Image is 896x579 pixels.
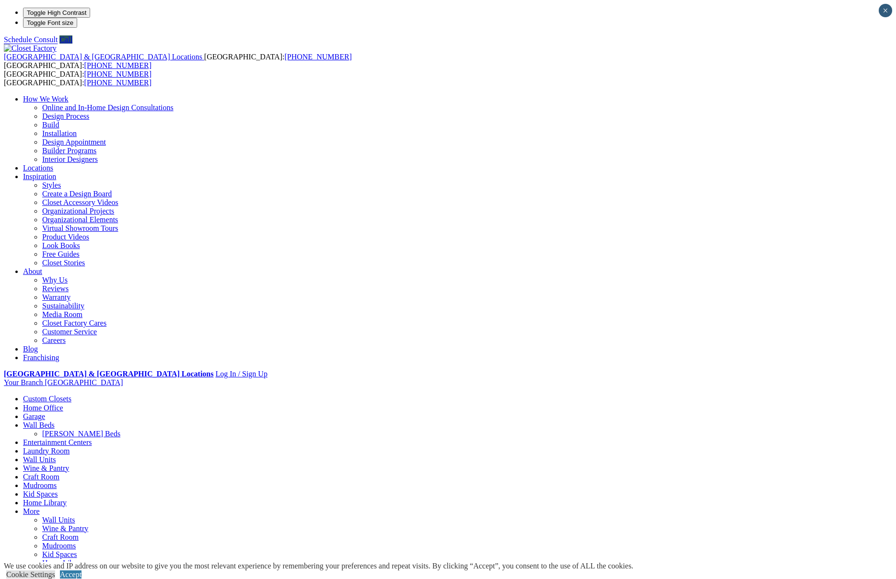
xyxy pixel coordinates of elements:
button: Toggle Font size [23,18,77,28]
a: Wall Beds [23,421,55,429]
a: Wine & Pantry [23,464,69,472]
a: Inspiration [23,172,56,181]
a: Why Us [42,276,68,284]
a: Franchising [23,353,59,362]
a: Look Books [42,241,80,250]
span: [GEOGRAPHIC_DATA]: [GEOGRAPHIC_DATA]: [4,70,151,87]
a: Media Room [42,310,82,318]
a: [PHONE_NUMBER] [84,79,151,87]
a: Closet Stories [42,259,85,267]
a: Your Branch [GEOGRAPHIC_DATA] [4,378,123,386]
a: Blog [23,345,38,353]
a: About [23,267,42,275]
a: [PHONE_NUMBER] [84,61,151,69]
a: Kid Spaces [23,490,58,498]
span: Your Branch [4,378,43,386]
span: [GEOGRAPHIC_DATA]: [GEOGRAPHIC_DATA]: [4,53,352,69]
a: [PHONE_NUMBER] [284,53,351,61]
a: Customer Service [42,328,97,336]
a: Free Guides [42,250,80,258]
a: Interior Designers [42,155,98,163]
a: Kid Spaces [42,550,77,558]
a: Wine & Pantry [42,524,88,533]
a: Custom Closets [23,395,71,403]
a: Reviews [42,284,69,293]
a: Closet Factory Cares [42,319,106,327]
a: Schedule Consult [4,35,58,44]
a: Home Office [23,404,63,412]
a: [PERSON_NAME] Beds [42,430,120,438]
a: Closet Accessory Videos [42,198,118,206]
a: Laundry Room [23,447,70,455]
img: Closet Factory [4,44,57,53]
a: Call [59,35,72,44]
a: Sustainability [42,302,84,310]
a: Builder Programs [42,147,96,155]
a: Accept [60,570,81,579]
a: Entertainment Centers [23,438,92,446]
a: Product Videos [42,233,89,241]
span: Toggle Font size [27,19,73,26]
a: More menu text will display only on big screen [23,507,40,515]
a: Styles [42,181,61,189]
span: [GEOGRAPHIC_DATA] [45,378,123,386]
a: [PHONE_NUMBER] [84,70,151,78]
a: [GEOGRAPHIC_DATA] & [GEOGRAPHIC_DATA] Locations [4,53,204,61]
span: Toggle High Contrast [27,9,86,16]
a: Cookie Settings [6,570,55,579]
a: Design Appointment [42,138,106,146]
a: Build [42,121,59,129]
a: [GEOGRAPHIC_DATA] & [GEOGRAPHIC_DATA] Locations [4,370,213,378]
a: Wall Units [42,516,75,524]
a: Virtual Showroom Tours [42,224,118,232]
a: Online and In-Home Design Consultations [42,103,174,112]
a: Closet Organizers [42,403,97,411]
a: Wall Units [23,455,56,464]
a: Warranty [42,293,70,301]
a: Home Library [23,499,67,507]
button: Toggle High Contrast [23,8,90,18]
a: Home Library [42,559,86,567]
a: Mudrooms [23,481,57,489]
div: We use cookies and IP address on our website to give you the most relevant experience by remember... [4,562,633,570]
a: Design Process [42,112,89,120]
a: Organizational Projects [42,207,114,215]
a: Careers [42,336,66,344]
a: How We Work [23,95,69,103]
a: Create a Design Board [42,190,112,198]
a: Mudrooms [42,542,76,550]
button: Close [879,4,892,17]
a: Garage [23,412,45,420]
a: Log In / Sign Up [215,370,267,378]
span: [GEOGRAPHIC_DATA] & [GEOGRAPHIC_DATA] Locations [4,53,202,61]
a: Craft Room [23,473,59,481]
a: Craft Room [42,533,79,541]
a: Locations [23,164,53,172]
a: Installation [42,129,77,137]
a: Organizational Elements [42,216,118,224]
